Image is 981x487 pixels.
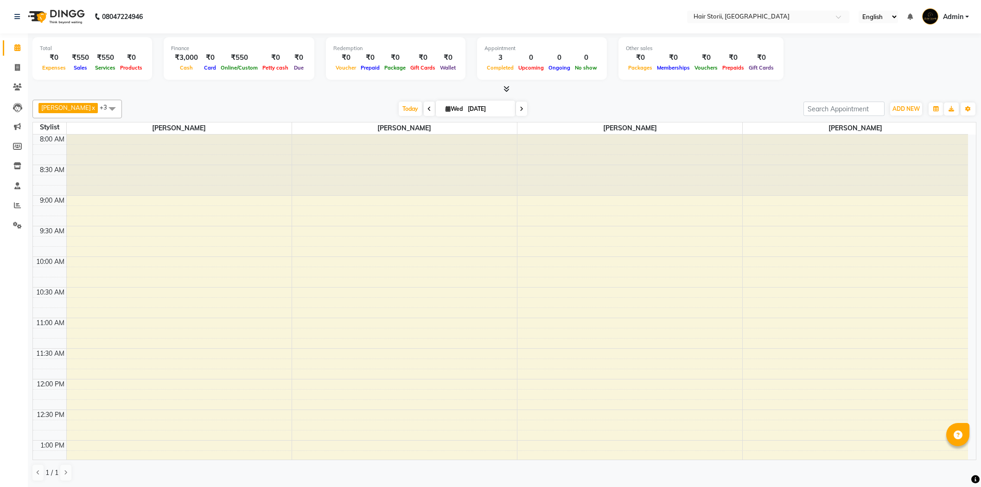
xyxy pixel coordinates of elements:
[38,135,66,144] div: 8:00 AM
[33,122,66,132] div: Stylist
[546,64,573,71] span: Ongoing
[484,45,599,52] div: Appointment
[465,102,511,116] input: 2025-09-03
[382,52,408,63] div: ₹0
[333,64,358,71] span: Voucher
[91,104,95,111] a: x
[358,52,382,63] div: ₹0
[45,468,58,478] span: 1 / 1
[71,64,89,71] span: Sales
[292,122,517,134] span: [PERSON_NAME]
[922,8,938,25] img: Admin
[399,102,422,116] span: Today
[218,64,260,71] span: Online/Custom
[292,64,306,71] span: Due
[102,4,143,30] b: 08047224946
[202,52,218,63] div: ₹0
[720,64,746,71] span: Prepaids
[118,52,145,63] div: ₹0
[743,122,968,134] span: [PERSON_NAME]
[218,52,260,63] div: ₹550
[40,52,68,63] div: ₹0
[35,410,66,420] div: 12:30 PM
[942,450,972,478] iframe: chat widget
[546,52,573,63] div: 0
[626,64,655,71] span: Packages
[803,102,885,116] input: Search Appointment
[943,12,963,22] span: Admin
[41,104,91,111] span: [PERSON_NAME]
[34,349,66,359] div: 11:30 AM
[655,52,692,63] div: ₹0
[333,45,458,52] div: Redemption
[516,64,546,71] span: Upcoming
[260,52,291,63] div: ₹0
[67,122,292,134] span: [PERSON_NAME]
[892,105,920,112] span: ADD NEW
[626,45,776,52] div: Other sales
[202,64,218,71] span: Card
[93,64,118,71] span: Services
[40,64,68,71] span: Expenses
[438,52,458,63] div: ₹0
[484,64,516,71] span: Completed
[38,226,66,236] div: 9:30 AM
[890,103,922,115] button: ADD NEW
[171,52,202,63] div: ₹3,000
[382,64,408,71] span: Package
[34,318,66,328] div: 11:00 AM
[746,52,776,63] div: ₹0
[516,52,546,63] div: 0
[692,52,720,63] div: ₹0
[34,257,66,267] div: 10:00 AM
[93,52,118,63] div: ₹550
[655,64,692,71] span: Memberships
[484,52,516,63] div: 3
[118,64,145,71] span: Products
[171,45,307,52] div: Finance
[573,64,599,71] span: No show
[178,64,195,71] span: Cash
[38,196,66,205] div: 9:00 AM
[408,64,438,71] span: Gift Cards
[34,288,66,297] div: 10:30 AM
[38,441,66,450] div: 1:00 PM
[443,105,465,112] span: Wed
[68,52,93,63] div: ₹550
[260,64,291,71] span: Petty cash
[358,64,382,71] span: Prepaid
[573,52,599,63] div: 0
[517,122,742,134] span: [PERSON_NAME]
[35,379,66,389] div: 12:00 PM
[626,52,655,63] div: ₹0
[38,165,66,175] div: 8:30 AM
[408,52,438,63] div: ₹0
[438,64,458,71] span: Wallet
[720,52,746,63] div: ₹0
[333,52,358,63] div: ₹0
[24,4,87,30] img: logo
[746,64,776,71] span: Gift Cards
[40,45,145,52] div: Total
[291,52,307,63] div: ₹0
[100,103,114,111] span: +3
[692,64,720,71] span: Vouchers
